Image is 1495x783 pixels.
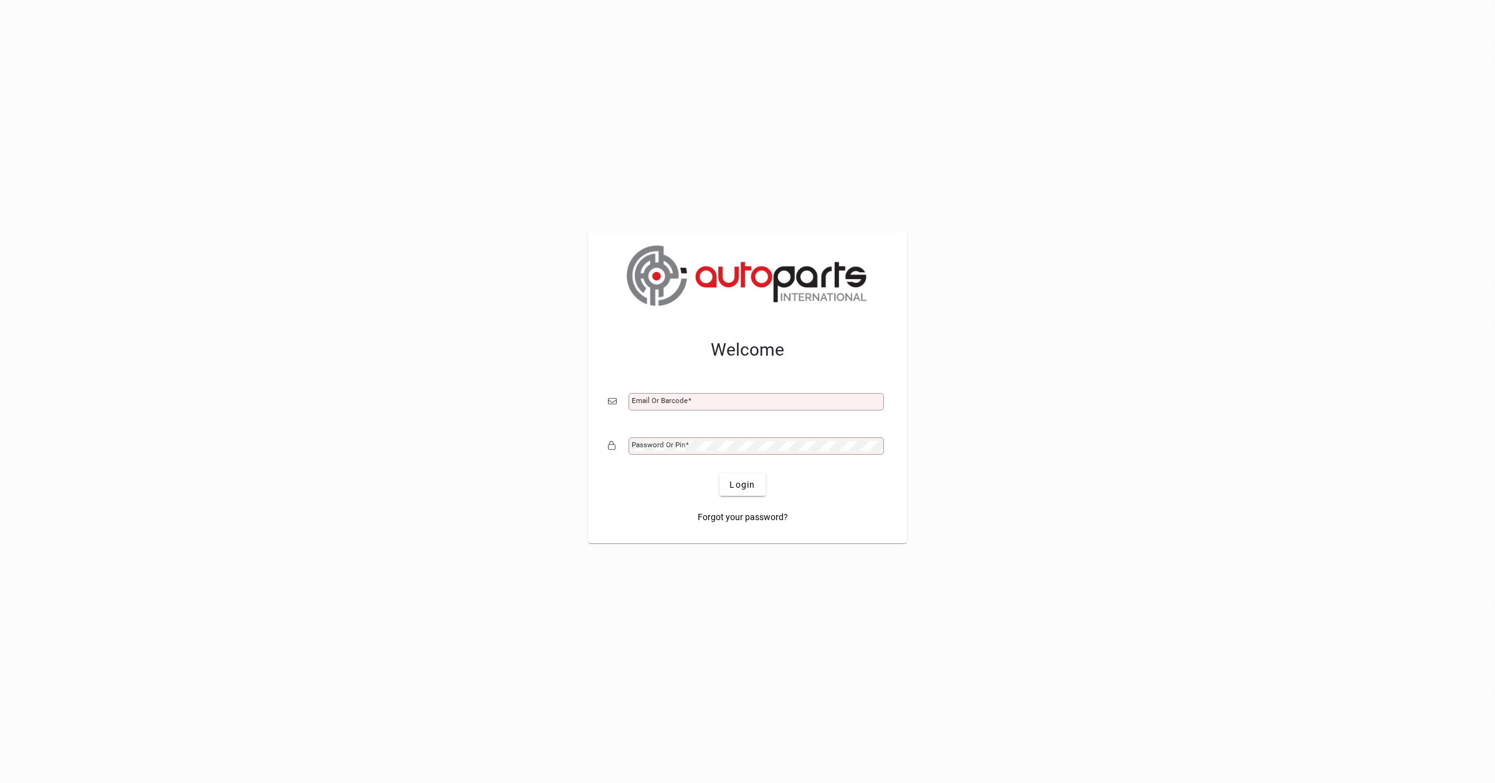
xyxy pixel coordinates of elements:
mat-label: Email or Barcode [632,396,688,405]
h2: Welcome [608,339,887,361]
span: Login [729,478,755,491]
button: Login [719,473,765,496]
span: Forgot your password? [698,511,788,524]
a: Forgot your password? [693,506,793,528]
mat-label: Password or Pin [632,440,685,449]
